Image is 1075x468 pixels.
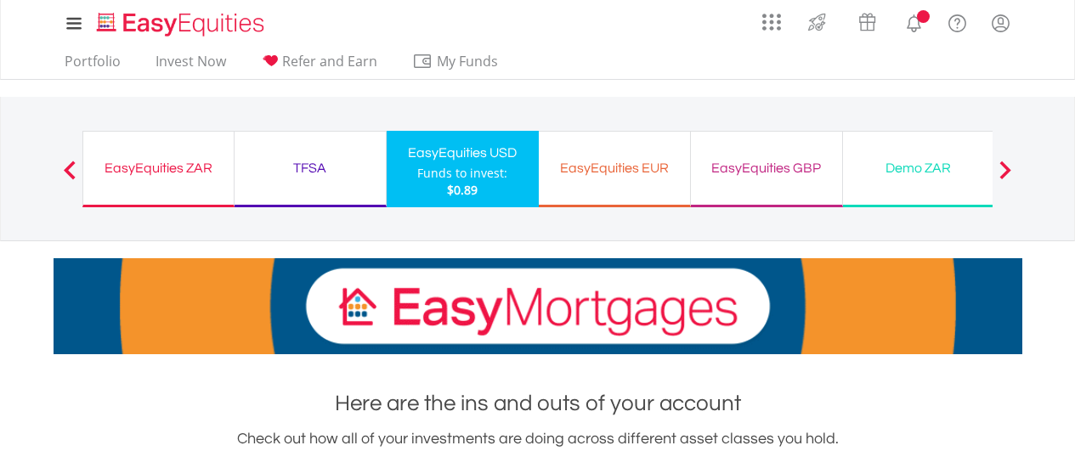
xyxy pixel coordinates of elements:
div: Funds to invest: [417,165,507,182]
span: $0.89 [447,182,478,198]
img: thrive-v2.svg [803,8,831,36]
div: EasyEquities GBP [701,156,832,180]
a: Home page [90,4,271,38]
a: FAQ's and Support [936,4,979,38]
span: Refer and Earn [282,52,377,70]
a: Vouchers [842,4,892,36]
img: grid-menu-icon.svg [762,13,781,31]
div: EasyEquities ZAR [93,156,223,180]
span: My Funds [412,50,523,72]
button: Next [988,169,1022,186]
div: EasyEquities EUR [549,156,680,180]
img: vouchers-v2.svg [853,8,881,36]
div: Demo ZAR [853,156,984,180]
div: TFSA [245,156,376,180]
a: Portfolio [58,53,127,79]
a: My Profile [979,4,1022,42]
a: Refer and Earn [254,53,384,79]
h1: Here are the ins and outs of your account [54,388,1022,419]
a: AppsGrid [751,4,792,31]
a: Notifications [892,4,936,38]
button: Previous [53,169,87,186]
img: EasyMortage Promotion Banner [54,258,1022,354]
img: EasyEquities_Logo.png [93,10,271,38]
a: Invest Now [149,53,233,79]
div: EasyEquities USD [397,141,529,165]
